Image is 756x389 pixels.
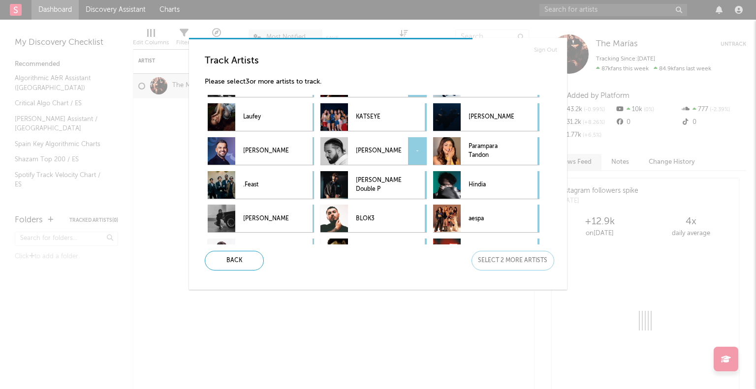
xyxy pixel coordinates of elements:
p: [PERSON_NAME] Double P [356,174,401,196]
p: [PERSON_NAME] [243,241,288,264]
h3: Track Artists [205,55,559,67]
div: [PERSON_NAME] [208,205,314,232]
p: [PERSON_NAME] [243,208,288,230]
p: Cup of [PERSON_NAME] [469,241,514,264]
p: BLOK3 [356,208,401,230]
p: .Feast [243,174,288,196]
div: KATSEYE [320,103,427,131]
div: [PERSON_NAME]- [320,137,427,165]
div: aespa [433,205,539,232]
p: Hindia [469,174,514,196]
div: Cup of [PERSON_NAME] [433,239,539,266]
div: [PERSON_NAME] [433,103,539,131]
div: BLOK3 [320,205,427,232]
p: Parampara Tandon [469,140,514,162]
div: Back [205,251,264,270]
p: Laufey [243,106,288,128]
p: Please select 3 or more artists to track. [205,76,559,88]
div: Hindia [433,171,539,199]
div: Parampara Tandon [433,137,539,165]
p: KATSEYE [356,106,401,128]
div: [PERSON_NAME] Double P [320,171,427,199]
a: Sign Out [534,44,557,56]
div: [PERSON_NAME] [208,137,314,165]
p: aespa [469,208,514,230]
div: - [408,137,427,165]
div: [PERSON_NAME] [208,239,314,266]
div: Zion [320,239,427,266]
div: Laufey [208,103,314,131]
p: Zion [356,241,401,264]
p: [PERSON_NAME] [469,106,514,128]
p: [PERSON_NAME] [243,140,288,162]
p: [PERSON_NAME] [356,140,401,162]
div: .Feast [208,171,314,199]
